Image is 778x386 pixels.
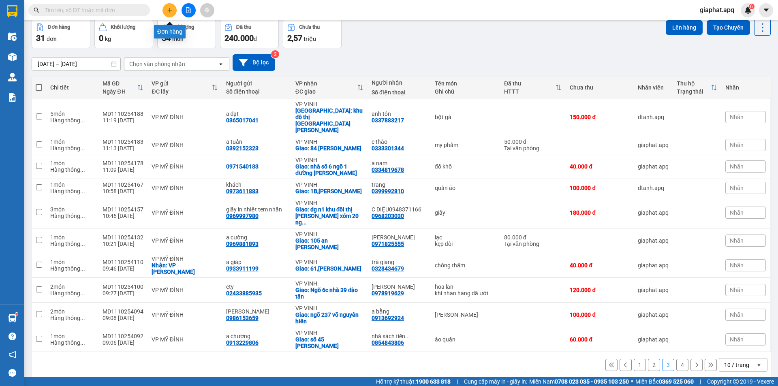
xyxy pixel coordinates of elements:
div: 0973611883 [226,188,259,194]
div: 11:13 [DATE] [103,145,143,151]
div: Tên món [435,80,496,87]
span: 54 [162,33,171,43]
svg: open [756,362,762,368]
div: Ghi chú [435,88,496,95]
div: khi nhan hang dã ướt [435,290,496,296]
div: Số điện thoại [226,88,287,95]
div: VP MỸ ĐÌNH [152,237,218,244]
div: Hàng thông thường [50,265,94,272]
div: 09:27 [DATE] [103,290,143,296]
div: 10:58 [DATE] [103,188,143,194]
button: Số lượng54món [157,19,216,48]
div: Giao: dg n1 khu đôi thị minh khang xóm 20 nghi phú [295,206,363,226]
button: file-add [182,3,196,17]
div: Người nhận [372,79,427,86]
th: Toggle SortBy [98,77,147,98]
div: Khối lượng [111,24,135,30]
div: 5 món [50,111,94,117]
span: giaphat.apq [693,5,741,15]
span: Nhãn [730,185,744,191]
div: dtanh.apq [638,185,669,191]
span: ⚪️ [631,380,633,383]
div: a bằng [372,308,427,315]
div: giaphat.apq [638,142,669,148]
svg: open [218,61,224,67]
div: 0854843806 [372,339,404,346]
img: warehouse-icon [8,314,17,322]
div: Tại văn phòng [504,241,562,247]
div: 0392152323 [226,145,259,151]
div: 09:06 [DATE] [103,339,143,346]
img: warehouse-icon [8,32,17,41]
div: 1 món [50,181,94,188]
div: giấy [435,209,496,216]
div: giaphat.apq [638,237,669,244]
div: MD1110254132 [103,234,143,241]
span: 2,57 [287,33,302,43]
th: Toggle SortBy [673,77,721,98]
div: 0337883217 [372,117,404,124]
div: MD1110254183 [103,139,143,145]
img: icon-new-feature [744,6,752,14]
div: VP MỸ ĐÌNH [152,185,218,191]
div: khách [226,181,287,188]
div: 0913692924 [372,315,404,321]
span: question-circle [9,333,16,340]
div: Giao: Ngõ 6c nhà 39 đào tấn [295,287,363,300]
div: Hàng thông thường [50,339,94,346]
div: Thu hộ [677,80,711,87]
th: Toggle SortBy [291,77,368,98]
div: trang [372,181,427,188]
div: hoa lan [435,284,496,290]
span: Nhãn [730,287,744,293]
div: 0968203030 [372,213,404,219]
div: a giáp [226,259,287,265]
img: logo-vxr [7,5,17,17]
div: 0399992810 [372,188,404,194]
div: a nam [372,160,427,166]
div: VP VINH [295,259,363,265]
div: ĐC giao [295,88,357,95]
strong: 1900 633 818 [416,378,451,385]
div: VP MỸ ĐÌNH [152,114,218,120]
div: 11:19 [DATE] [103,117,143,124]
div: 2 món [50,308,94,315]
span: Miền Bắc [635,377,694,386]
div: Đã thu [504,80,555,87]
button: Đã thu240.000đ [220,19,279,48]
div: Mã GD [103,80,137,87]
div: 1 món [50,333,94,339]
div: kẹp đôi [435,241,496,247]
div: Chọn văn phòng nhận [129,60,185,68]
div: a đạt [226,111,287,117]
sup: 2 [271,50,279,58]
div: 0333301344 [372,145,404,151]
div: 1 món [50,139,94,145]
div: 50.000 đ [504,139,562,145]
div: 1 món [50,259,94,265]
button: Tạo Chuyến [707,20,750,35]
div: Nhận: VP Mỹ Đình [152,262,218,275]
strong: 0369 525 060 [659,378,694,385]
div: chống thấm [435,262,496,269]
div: Ngày ĐH [103,88,137,95]
span: 6 [750,4,753,9]
div: giaphat.apq [638,209,669,216]
div: VP MỸ ĐÌNH [152,256,218,262]
div: 100.000 đ [570,311,630,318]
div: Giao: khu đô thị vinh tân lê mao [295,107,363,133]
div: Hàng thông thường [50,117,94,124]
div: VP VINH [295,200,363,206]
button: Lên hàng [666,20,703,35]
span: 31 [36,33,45,43]
span: ... [80,145,85,151]
div: đồ khồ [435,163,496,170]
span: 240.000 [224,33,254,43]
div: 120.000 đ [570,287,630,293]
div: 100.000 đ [570,185,630,191]
div: 11:09 [DATE] [103,166,143,173]
div: cty [226,284,287,290]
span: Nhãn [730,209,744,216]
div: Nhân viên [638,84,669,91]
span: caret-down [763,6,770,14]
